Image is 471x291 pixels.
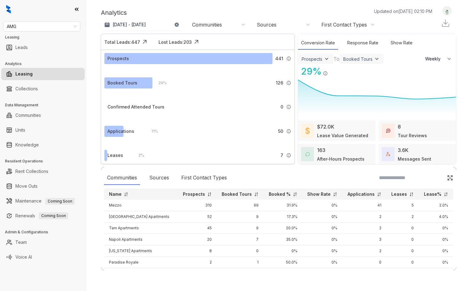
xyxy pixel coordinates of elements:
[286,56,291,61] img: Info
[178,171,230,185] div: First Contact Types
[15,139,39,151] a: Knowledge
[398,123,401,130] div: 8
[280,104,283,110] span: 0
[178,268,217,280] td: 2
[419,200,453,211] td: 2.0%
[302,223,343,234] td: 0%
[317,123,334,130] div: $72.0K
[15,41,28,54] a: Leads
[107,104,164,110] div: Confirmed Attended Tours
[333,192,337,197] img: sorting
[441,18,450,28] img: Download
[5,229,86,235] h3: Admin & Configurations
[257,21,276,28] div: Sources
[1,180,85,192] li: Move Outs
[207,192,212,197] img: sorting
[217,211,264,223] td: 9
[178,245,217,257] td: 8
[7,22,77,31] span: AMG
[443,8,451,14] img: UserAvatar
[178,257,217,268] td: 2
[342,245,386,257] td: 2
[264,211,302,223] td: 17.3%
[425,56,444,62] span: Weekly
[344,36,381,50] div: Response Rate
[15,68,33,80] a: Leasing
[305,152,310,157] img: AfterHoursConversations
[286,105,291,109] img: Info
[15,83,38,95] a: Collections
[6,5,11,14] img: logo
[302,234,343,245] td: 0%
[109,191,122,197] p: Name
[1,68,85,80] li: Leasing
[286,153,291,158] img: Info
[278,128,283,135] span: 50
[333,55,340,63] div: To
[386,152,390,156] img: TotalFum
[15,109,41,121] a: Communities
[104,39,140,45] div: Total Leads: 447
[1,109,85,121] li: Communities
[324,56,330,62] img: ViewFilterArrow
[419,245,453,257] td: 0%
[192,21,222,28] div: Communities
[317,156,364,162] div: After-Hours Prospects
[178,223,217,234] td: 45
[5,102,86,108] h3: Data Management
[386,257,419,268] td: 0
[342,223,386,234] td: 2
[293,192,297,197] img: sorting
[217,200,264,211] td: 99
[104,257,178,268] td: Paradise Royale
[302,245,343,257] td: 0%
[305,127,310,134] img: LeaseValue
[1,251,85,263] li: Voice AI
[217,245,264,257] td: 0
[424,191,441,197] p: Lease%
[302,211,343,223] td: 0%
[104,223,178,234] td: Tam Apartments
[298,64,322,78] div: 29 %
[1,195,85,207] li: Maintenance
[132,152,144,159] div: 2 %
[15,124,25,136] a: Units
[386,268,419,280] td: 0
[5,35,86,40] h3: Leasing
[286,129,291,134] img: Info
[15,236,27,248] a: Team
[321,21,367,28] div: First Contact Types
[101,19,184,30] button: [DATE] - [DATE]
[1,236,85,248] li: Team
[217,223,264,234] td: 9
[391,191,407,197] p: Leases
[5,158,86,164] h3: Resident Operations
[152,80,167,86] div: 29 %
[45,198,75,205] span: Coming Soon
[419,257,453,268] td: 0%
[342,200,386,211] td: 41
[421,53,456,64] button: Weekly
[342,268,386,280] td: 0
[217,257,264,268] td: 1
[302,56,322,62] div: Prospects
[15,165,48,178] a: Rent Collections
[104,268,178,280] td: Residence at [GEOGRAPHIC_DATA]
[159,39,192,45] div: Lost Leads: 203
[434,175,439,180] img: SearchIcon
[107,55,129,62] div: Prospects
[254,192,259,197] img: sorting
[1,124,85,136] li: Units
[386,223,419,234] td: 0
[107,152,123,159] div: Leases
[1,165,85,178] li: Rent Collections
[386,234,419,245] td: 0
[419,234,453,245] td: 0%
[419,211,453,223] td: 4.0%
[386,200,419,211] td: 5
[377,192,381,197] img: sorting
[386,245,419,257] td: 0
[323,71,328,76] img: Info
[298,36,338,50] div: Conversion Rate
[444,192,448,197] img: sorting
